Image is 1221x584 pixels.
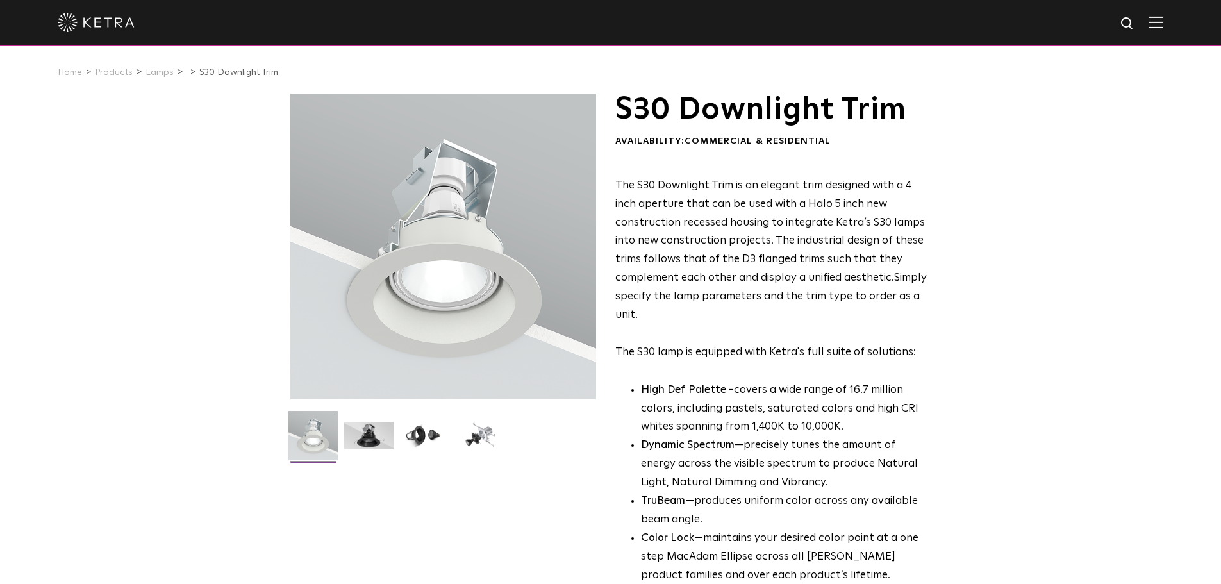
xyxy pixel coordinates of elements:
strong: High Def Palette - [641,385,734,396]
a: Lamps [145,68,174,77]
li: —precisely tunes the amount of energy across the visible spectrum to produce Natural Light, Natur... [641,437,927,492]
strong: TruBeam [641,496,685,506]
a: Products [95,68,133,77]
img: ketra-logo-2019-white [58,13,135,32]
strong: Dynamic Spectrum [641,440,735,451]
strong: Color Lock [641,533,694,544]
span: Commercial & Residential [685,137,831,146]
p: covers a wide range of 16.7 million colors, including pastels, saturated colors and high CRI whit... [641,381,927,437]
span: The S30 Downlight Trim is an elegant trim designed with a 4 inch aperture that can be used with a... [615,180,925,283]
img: S30 Halo Downlight_Hero_Black_Gradient [344,422,394,459]
a: Home [58,68,82,77]
a: S30 Downlight Trim [199,68,278,77]
img: S30 Halo Downlight_Exploded_Black [456,422,505,459]
img: Hamburger%20Nav.svg [1149,16,1163,28]
div: Availability: [615,135,927,148]
li: —produces uniform color across any available beam angle. [641,492,927,530]
img: S30-DownlightTrim-2021-Web-Square [288,411,338,470]
p: The S30 lamp is equipped with Ketra's full suite of solutions: [615,177,927,362]
span: Simply specify the lamp parameters and the trim type to order as a unit.​ [615,272,927,321]
img: search icon [1120,16,1136,32]
h1: S30 Downlight Trim [615,94,927,126]
img: S30 Halo Downlight_Table Top_Black [400,422,449,459]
